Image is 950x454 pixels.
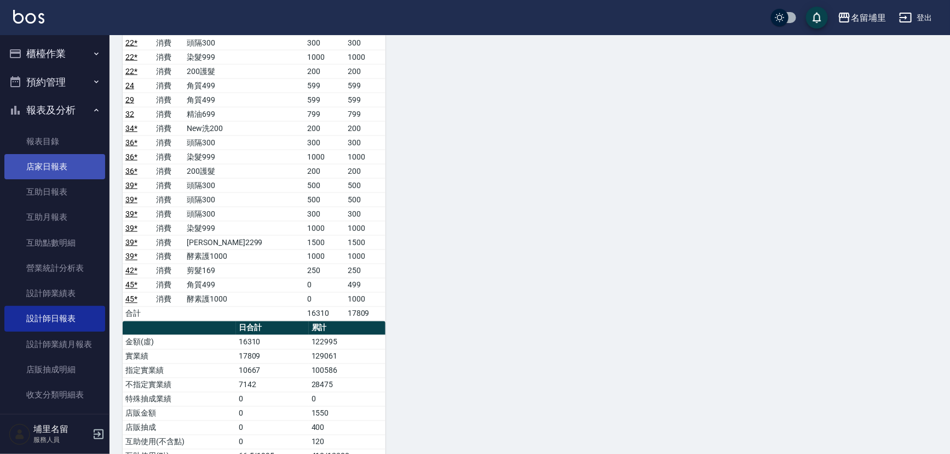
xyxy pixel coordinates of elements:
button: save [806,7,828,29]
a: 互助月報表 [4,205,105,230]
td: 499 [345,278,385,292]
img: Logo [13,10,44,24]
td: 0 [309,392,385,406]
td: 消費 [153,235,184,249]
td: 200護髮 [184,164,304,178]
td: 頭隔300 [184,192,304,207]
td: 250 [345,264,385,278]
td: 1000 [304,50,345,64]
a: 設計師日報表 [4,306,105,331]
td: 酵素護1000 [184,292,304,307]
div: 名留埔里 [851,11,886,25]
a: 29 [125,95,134,104]
td: 200 [304,64,345,78]
td: 消費 [153,192,184,207]
a: 收支分類明細表 [4,382,105,407]
td: 1000 [304,221,345,235]
td: 0 [304,278,345,292]
a: 營業統計分析表 [4,256,105,281]
td: 消費 [153,292,184,307]
td: 消費 [153,178,184,192]
td: 300 [304,135,345,150]
td: 1000 [304,150,345,164]
a: 報表目錄 [4,129,105,154]
td: 200 [345,121,385,135]
td: 店販金額 [123,406,236,421]
h5: 埔里名留 [33,424,89,435]
td: 300 [304,36,345,50]
td: 300 [304,207,345,221]
td: 599 [304,93,345,107]
td: 1550 [309,406,385,421]
a: 設計師業績表 [4,281,105,306]
td: 1000 [345,50,385,64]
td: 599 [345,78,385,93]
a: 設計師業績月報表 [4,332,105,357]
a: 店販抽成明細 [4,357,105,382]
td: [PERSON_NAME]2299 [184,235,304,249]
a: 店家日報表 [4,154,105,179]
td: 頭隔300 [184,178,304,192]
td: New洗200 [184,121,304,135]
td: 酵素護1000 [184,249,304,264]
td: 16310 [304,307,345,321]
button: 客戶管理 [4,412,105,440]
td: 消費 [153,36,184,50]
td: 1500 [345,235,385,249]
td: 1000 [345,221,385,235]
td: 消費 [153,121,184,135]
button: 名留埔里 [833,7,890,29]
td: 200 [304,121,345,135]
td: 消費 [153,135,184,150]
td: 1000 [304,249,345,264]
td: 599 [345,93,385,107]
td: 店販抽成 [123,421,236,435]
td: 17809 [236,349,309,364]
td: 200護髮 [184,64,304,78]
td: 消費 [153,164,184,178]
td: 1000 [345,292,385,307]
td: 消費 [153,64,184,78]
td: 16310 [236,335,309,349]
td: 0 [236,406,309,421]
td: 實業績 [123,349,236,364]
td: 金額(虛) [123,335,236,349]
td: 200 [304,164,345,178]
td: 122995 [309,335,385,349]
td: 129061 [309,349,385,364]
td: 28475 [309,378,385,392]
td: 消費 [153,78,184,93]
td: 角質499 [184,278,304,292]
td: 100586 [309,364,385,378]
button: 預約管理 [4,68,105,97]
td: 合計 [123,307,153,321]
td: 1500 [304,235,345,249]
td: 200 [345,64,385,78]
td: 0 [236,435,309,449]
td: 消費 [153,50,184,64]
td: 300 [345,36,385,50]
td: 互助使用(不含點) [123,435,236,449]
td: 染髮999 [184,221,304,235]
td: 799 [345,107,385,121]
td: 不指定實業績 [123,378,236,392]
a: 24 [125,81,134,90]
td: 1000 [345,249,385,264]
td: 120 [309,435,385,449]
td: 300 [345,135,385,150]
td: 400 [309,421,385,435]
td: 消費 [153,264,184,278]
td: 頭隔300 [184,36,304,50]
button: 櫃檯作業 [4,39,105,68]
td: 500 [304,192,345,207]
td: 599 [304,78,345,93]
td: 消費 [153,207,184,221]
td: 精油699 [184,107,304,121]
a: 32 [125,110,134,118]
td: 染髮999 [184,50,304,64]
td: 角質499 [184,78,304,93]
td: 消費 [153,107,184,121]
td: 7142 [236,378,309,392]
td: 頭隔300 [184,207,304,221]
button: 登出 [895,8,937,28]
